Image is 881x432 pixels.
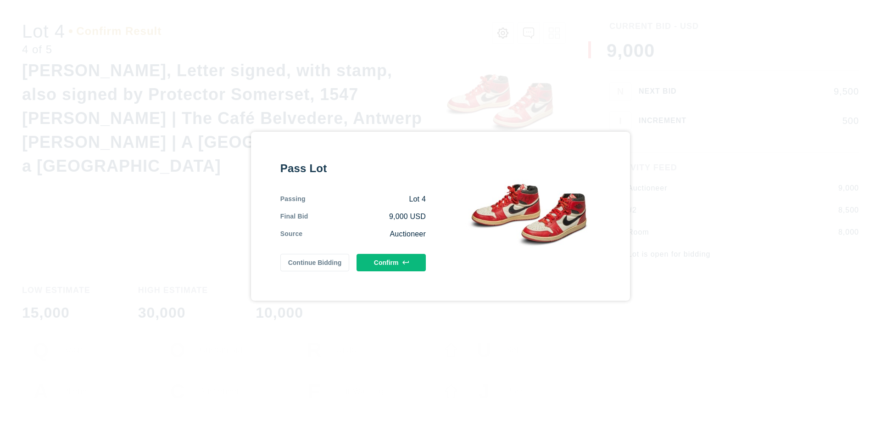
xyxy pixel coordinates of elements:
[280,254,350,271] button: Continue Bidding
[308,212,426,222] div: 9,000 USD
[280,229,303,239] div: Source
[302,229,426,239] div: Auctioneer
[357,254,426,271] button: Confirm
[280,194,306,204] div: Passing
[306,194,426,204] div: Lot 4
[280,212,308,222] div: Final Bid
[280,161,426,176] div: Pass Lot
